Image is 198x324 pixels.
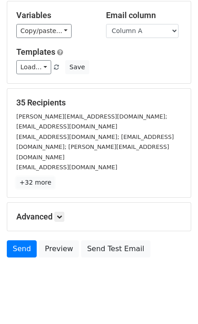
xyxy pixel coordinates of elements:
[153,281,198,324] iframe: Chat Widget
[7,240,37,257] a: Send
[16,212,182,222] h5: Advanced
[16,164,117,171] small: [EMAIL_ADDRESS][DOMAIN_NAME]
[16,133,174,161] small: [EMAIL_ADDRESS][DOMAIN_NAME]; [EMAIL_ADDRESS][DOMAIN_NAME]; [PERSON_NAME][EMAIL_ADDRESS][DOMAIN_N...
[16,24,72,38] a: Copy/paste...
[16,10,92,20] h5: Variables
[106,10,182,20] h5: Email column
[39,240,79,257] a: Preview
[16,177,54,188] a: +32 more
[81,240,150,257] a: Send Test Email
[65,60,89,74] button: Save
[16,98,182,108] h5: 35 Recipients
[16,113,167,130] small: [PERSON_NAME][EMAIL_ADDRESS][DOMAIN_NAME]; [EMAIL_ADDRESS][DOMAIN_NAME]
[16,60,51,74] a: Load...
[16,47,55,57] a: Templates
